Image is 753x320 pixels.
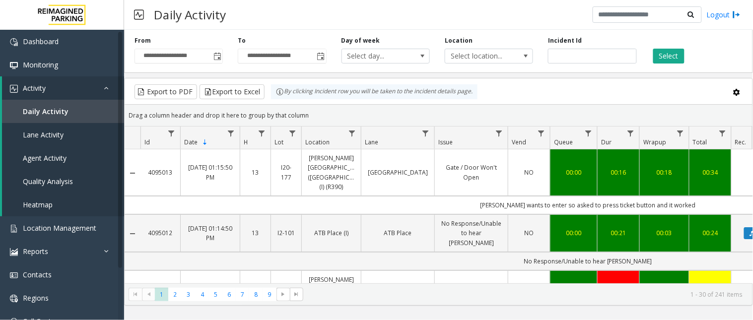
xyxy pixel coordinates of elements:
a: Activity [2,76,124,100]
span: Activity [23,83,46,93]
span: Agent Activity [23,153,67,163]
a: Collapse Details [125,169,140,177]
a: [DATE] 01:14:50 PM [187,224,234,243]
a: Issue Filter Menu [492,127,506,140]
a: Agent Activity [2,146,124,170]
span: Issue [438,138,453,146]
a: Lane Filter Menu [419,127,432,140]
a: [PERSON_NAME][GEOGRAPHIC_DATA] ([GEOGRAPHIC_DATA]) (I) (R390) [308,153,355,192]
a: [GEOGRAPHIC_DATA] [367,168,428,177]
span: Toggle popup [315,49,326,63]
a: Gate / Door Won't Open [441,163,502,182]
div: 00:18 [646,168,683,177]
a: [DATE] 01:15:50 PM [187,163,234,182]
label: Day of week [342,36,380,45]
label: From [135,36,151,45]
div: 00:24 [695,228,725,238]
div: 00:34 [695,168,725,177]
img: 'icon' [10,295,18,303]
span: Location Management [23,223,96,233]
div: By clicking Incident row you will be taken to the incident details page. [271,84,478,99]
span: Toggle popup [211,49,222,63]
a: No Response/Unable to hear [PERSON_NAME] [441,219,502,248]
img: 'icon' [10,62,18,69]
a: Lot Filter Menu [286,127,299,140]
span: Date [184,138,198,146]
a: 4095012 [146,228,174,238]
a: I20-177 [277,163,295,182]
a: Vend Filter Menu [535,127,548,140]
span: NO [525,168,534,177]
span: Contacts [23,270,52,279]
span: Page 4 [196,288,209,301]
span: Page 8 [249,288,263,301]
span: Vend [512,138,526,146]
div: Data table [125,127,753,283]
span: Dur [601,138,612,146]
a: 4095013 [146,168,174,177]
a: 00:21 [604,228,633,238]
span: Page 5 [209,288,222,301]
span: Lane Activity [23,130,64,139]
img: infoIcon.svg [276,88,284,96]
span: Go to the next page [276,288,290,302]
a: 13 [246,228,265,238]
img: 'icon' [10,271,18,279]
kendo-pager-info: 1 - 30 of 241 items [309,290,743,299]
a: 00:03 [646,228,683,238]
button: Select [653,49,685,64]
h3: Daily Activity [149,2,231,27]
button: Export to Excel [200,84,265,99]
span: Total [693,138,707,146]
div: 00:00 [556,228,591,238]
a: 00:00 [556,168,591,177]
span: Wrapup [643,138,666,146]
button: Export to PDF [135,84,197,99]
span: Page 9 [263,288,276,301]
img: 'icon' [10,248,18,256]
a: Collapse Details [125,230,140,238]
a: ATB Place (I) [308,228,355,238]
a: 00:16 [604,168,633,177]
span: Daily Activity [23,107,68,116]
span: Select location... [445,49,515,63]
div: Drag a column header and drop it here to group by that column [125,107,753,124]
a: Id Filter Menu [165,127,178,140]
span: Queue [554,138,573,146]
span: H [244,138,248,146]
img: 'icon' [10,85,18,93]
span: Go to the next page [279,290,287,298]
img: logout [733,9,741,20]
a: NO [514,168,544,177]
span: Monitoring [23,60,58,69]
a: Queue Filter Menu [582,127,595,140]
label: To [238,36,246,45]
span: Id [144,138,150,146]
span: Rec. [735,138,747,146]
span: Sortable [201,138,209,146]
a: Wrapup Filter Menu [674,127,687,140]
img: pageIcon [134,2,144,27]
span: Reports [23,247,48,256]
a: Daily Activity [2,100,124,123]
span: Page 7 [236,288,249,301]
a: Lane Activity [2,123,124,146]
a: Date Filter Menu [224,127,238,140]
span: Regions [23,293,49,303]
a: 13 [246,168,265,177]
label: Location [445,36,473,45]
a: Total Filter Menu [716,127,729,140]
a: [PERSON_NAME][GEOGRAPHIC_DATA] ([GEOGRAPHIC_DATA]) (I) (R390) [308,275,355,313]
a: ATB Place [367,228,428,238]
span: Dashboard [23,37,59,46]
img: 'icon' [10,38,18,46]
span: NO [525,229,534,237]
a: Location Filter Menu [345,127,359,140]
span: Location [305,138,330,146]
a: Logout [707,9,741,20]
label: Incident Id [548,36,582,45]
